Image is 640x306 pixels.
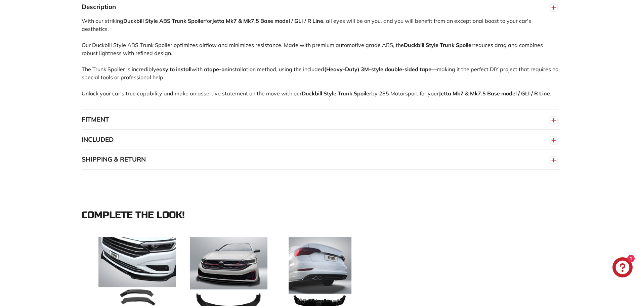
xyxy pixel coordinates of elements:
[156,66,191,73] strong: easy to install
[207,66,228,73] strong: tape-on
[324,66,431,73] strong: (Heavy-Duty) 3M-style double-sided tape
[159,17,170,24] strong: ABS
[82,17,559,109] div: With our striking for , all eyes will be on you, and you will benefit from an exceptional boost t...
[404,42,438,48] strong: Duckbill Style
[212,17,323,24] strong: Jetta Mk7 & Mk7.5 Base model / GLI / R Line
[82,149,559,170] button: SHIPPING & RETURN
[439,90,550,97] strong: Jetta Mk7 & Mk7.5 Base model / GLI / R Line
[338,90,371,97] strong: Trunk Spoiler
[610,257,635,279] inbox-online-store-chat: Shopify online store chat
[172,17,205,24] strong: Trunk Spoiler
[440,42,473,48] strong: Trunk Spoiler
[82,130,559,150] button: INCLUDED
[302,90,336,97] strong: Duckbill Style
[82,210,559,220] div: Complete the look!
[82,110,559,130] button: FITMENT
[123,17,158,24] strong: Duckbill Style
